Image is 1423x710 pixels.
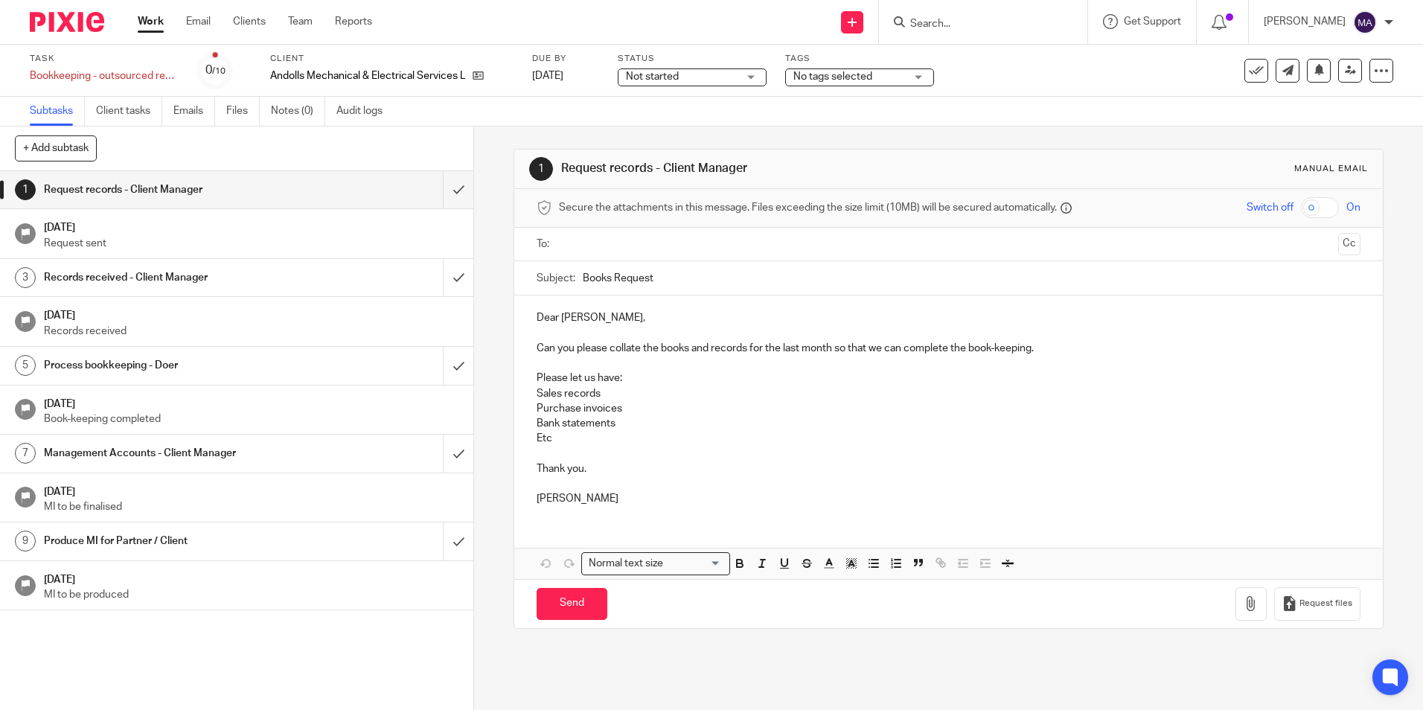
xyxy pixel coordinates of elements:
[30,97,85,126] a: Subtasks
[44,304,459,323] h1: [DATE]
[44,569,459,587] h1: [DATE]
[537,341,1360,356] p: Can you please collate the books and records for the last month so that we can complete the book-...
[581,552,730,575] div: Search for option
[44,179,300,201] h1: Request records - Client Manager
[205,62,226,79] div: 0
[1264,14,1346,29] p: [PERSON_NAME]
[532,71,563,81] span: [DATE]
[1274,587,1360,621] button: Request files
[793,71,872,82] span: No tags selected
[44,324,459,339] p: Records received
[785,53,934,65] label: Tags
[44,530,300,552] h1: Produce MI for Partner / Client
[537,431,1360,446] p: Etc
[44,236,459,251] p: Request sent
[529,157,553,181] div: 1
[1247,200,1294,215] span: Switch off
[537,491,1360,506] p: [PERSON_NAME]
[335,14,372,29] a: Reports
[909,18,1043,31] input: Search
[668,556,721,572] input: Search for option
[44,266,300,289] h1: Records received - Client Manager
[44,587,459,602] p: MI to be produced
[561,161,980,176] h1: Request records - Client Manager
[15,355,36,376] div: 5
[537,386,1360,401] p: Sales records
[271,97,325,126] a: Notes (0)
[1294,163,1368,175] div: Manual email
[138,14,164,29] a: Work
[44,217,459,235] h1: [DATE]
[537,371,1360,386] p: Please let us have:
[30,53,179,65] label: Task
[532,53,599,65] label: Due by
[1353,10,1377,34] img: svg%3E
[233,14,266,29] a: Clients
[44,499,459,514] p: MI to be finalised
[537,310,1360,325] p: Dear [PERSON_NAME],
[44,442,300,464] h1: Management Accounts - Client Manager
[173,97,215,126] a: Emails
[212,67,226,75] small: /10
[30,12,104,32] img: Pixie
[537,588,607,620] input: Send
[30,68,179,83] div: Bookkeeping - outsourced review - monthly
[44,354,300,377] h1: Process bookkeeping - Doer
[44,481,459,499] h1: [DATE]
[559,200,1057,215] span: Secure the attachments in this message. Files exceeding the size limit (10MB) will be secured aut...
[270,53,514,65] label: Client
[537,237,553,252] label: To:
[336,97,394,126] a: Audit logs
[270,68,465,83] p: Andolls Mechanical & Electrical Services Limited
[585,556,666,572] span: Normal text size
[186,14,211,29] a: Email
[226,97,260,126] a: Files
[618,53,767,65] label: Status
[537,401,1360,416] p: Purchase invoices
[44,393,459,412] h1: [DATE]
[44,412,459,426] p: Book-keeping completed
[96,97,162,126] a: Client tasks
[626,71,679,82] span: Not started
[15,135,97,161] button: + Add subtask
[1299,598,1352,610] span: Request files
[537,461,1360,476] p: Thank you.
[1346,200,1360,215] span: On
[1124,16,1181,27] span: Get Support
[15,179,36,200] div: 1
[288,14,313,29] a: Team
[15,267,36,288] div: 3
[537,271,575,286] label: Subject:
[537,416,1360,431] p: Bank statements
[15,531,36,551] div: 9
[1338,233,1360,255] button: Cc
[15,443,36,464] div: 7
